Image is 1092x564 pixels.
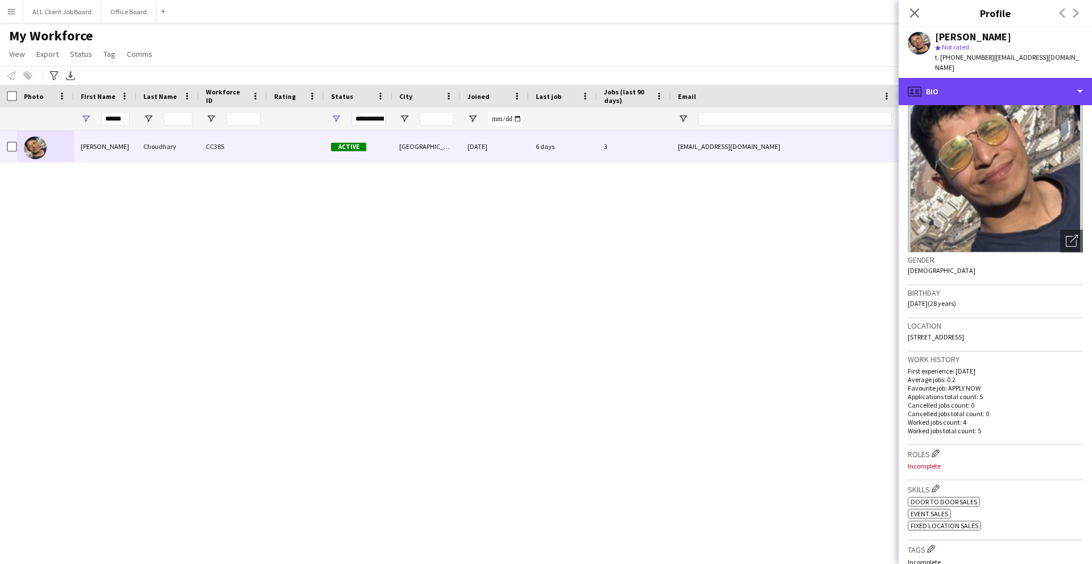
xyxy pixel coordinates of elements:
[908,426,1083,435] p: Worked jobs total count: 5
[908,266,975,275] span: [DEMOGRAPHIC_DATA]
[935,53,994,61] span: t. [PHONE_NUMBER]
[908,333,964,341] span: [STREET_ADDRESS]
[604,88,651,105] span: Jobs (last 90 days)
[331,114,341,124] button: Open Filter Menu
[908,367,1083,375] p: First experience: [DATE]
[9,27,93,44] span: My Workforce
[536,92,561,101] span: Last job
[671,131,899,162] div: [EMAIL_ADDRESS][DOMAIN_NAME]
[226,112,260,126] input: Workforce ID Filter Input
[529,131,597,162] div: 6 days
[399,92,412,101] span: City
[399,114,409,124] button: Open Filter Menu
[420,112,454,126] input: City Filter Input
[136,131,199,162] div: Choudhary
[908,462,1083,470] p: Incomplete
[104,49,115,59] span: Tag
[164,112,192,126] input: Last Name Filter Input
[5,47,30,61] a: View
[908,354,1083,364] h3: Work history
[908,418,1083,426] p: Worked jobs count: 4
[199,131,267,162] div: CC385
[908,82,1083,252] img: Crew avatar or photo
[935,32,1011,42] div: [PERSON_NAME]
[908,375,1083,384] p: Average jobs: 0.2
[331,92,353,101] span: Status
[908,255,1083,265] h3: Gender
[24,136,47,159] img: Farhan Choudhary
[908,384,1083,392] p: Favourite job: APPLY NOW
[899,6,1092,20] h3: Profile
[36,49,59,59] span: Export
[127,49,152,59] span: Comms
[65,47,97,61] a: Status
[206,88,247,105] span: Workforce ID
[206,114,216,124] button: Open Filter Menu
[597,131,671,162] div: 3
[47,69,61,82] app-action-btn: Advanced filters
[143,114,154,124] button: Open Filter Menu
[468,114,478,124] button: Open Filter Menu
[1060,230,1083,252] div: Open photos pop-in
[908,299,956,308] span: [DATE] (28 years)
[64,69,77,82] app-action-btn: Export XLSX
[678,92,696,101] span: Email
[908,409,1083,418] p: Cancelled jobs total count: 0
[274,92,296,101] span: Rating
[81,114,91,124] button: Open Filter Menu
[908,321,1083,331] h3: Location
[908,483,1083,495] h3: Skills
[81,92,115,101] span: First Name
[911,509,948,518] span: Event sales
[488,112,522,126] input: Joined Filter Input
[32,47,63,61] a: Export
[698,112,892,126] input: Email Filter Input
[99,47,120,61] a: Tag
[143,92,177,101] span: Last Name
[678,114,688,124] button: Open Filter Menu
[23,1,101,23] button: ALL Client Job Board
[942,43,969,51] span: Not rated
[908,288,1083,298] h3: Birthday
[101,112,130,126] input: First Name Filter Input
[122,47,157,61] a: Comms
[911,521,978,530] span: Fixed location sales
[908,401,1083,409] p: Cancelled jobs count: 0
[908,447,1083,459] h3: Roles
[74,131,136,162] div: [PERSON_NAME]
[899,78,1092,105] div: Bio
[392,131,461,162] div: [GEOGRAPHIC_DATA]
[24,92,43,101] span: Photo
[468,92,490,101] span: Joined
[908,392,1083,401] p: Applications total count: 5
[461,131,529,162] div: [DATE]
[70,49,92,59] span: Status
[9,49,25,59] span: View
[101,1,156,23] button: Office Board
[935,53,1079,72] span: | [EMAIL_ADDRESS][DOMAIN_NAME]
[908,543,1083,555] h3: Tags
[911,497,977,506] span: Door to door sales
[331,143,366,151] span: Active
